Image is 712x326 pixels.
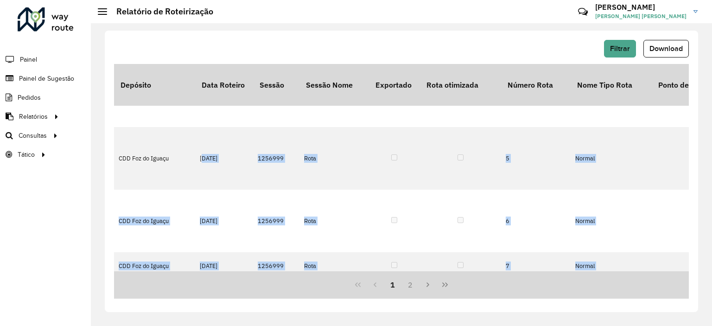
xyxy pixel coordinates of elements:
[20,55,37,64] span: Painel
[299,252,369,279] td: Rota
[299,190,369,252] td: Rota
[610,45,630,52] span: Filtrar
[384,276,401,294] button: 1
[253,190,299,252] td: 1256999
[501,190,571,252] td: 6
[604,40,636,58] button: Filtrar
[195,190,253,252] td: [DATE]
[643,40,689,58] button: Download
[299,64,369,106] th: Sessão Nome
[114,190,195,252] td: CDD Foz do Iguaçu
[501,252,571,279] td: 7
[573,2,593,22] a: Contato Rápido
[595,12,687,20] span: [PERSON_NAME] [PERSON_NAME]
[571,190,652,252] td: Normal
[114,252,195,279] td: CDD Foz do Iguaçu
[571,64,652,106] th: Nome Tipo Rota
[18,150,35,160] span: Tático
[18,93,41,102] span: Pedidos
[253,64,299,106] th: Sessão
[195,127,253,190] td: [DATE]
[436,276,454,294] button: Last Page
[595,3,687,12] h3: [PERSON_NAME]
[501,127,571,190] td: 5
[649,45,683,52] span: Download
[253,252,299,279] td: 1256999
[369,64,420,106] th: Exportado
[195,64,253,106] th: Data Roteiro
[114,64,195,106] th: Depósito
[501,64,571,106] th: Número Rota
[19,112,48,121] span: Relatórios
[19,74,74,83] span: Painel de Sugestão
[420,64,501,106] th: Rota otimizada
[253,127,299,190] td: 1256999
[571,252,652,279] td: Normal
[299,127,369,190] td: Rota
[195,252,253,279] td: [DATE]
[571,127,652,190] td: Normal
[107,6,213,17] h2: Relatório de Roteirização
[401,276,419,294] button: 2
[419,276,437,294] button: Next Page
[19,131,47,141] span: Consultas
[114,127,195,190] td: CDD Foz do Iguaçu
